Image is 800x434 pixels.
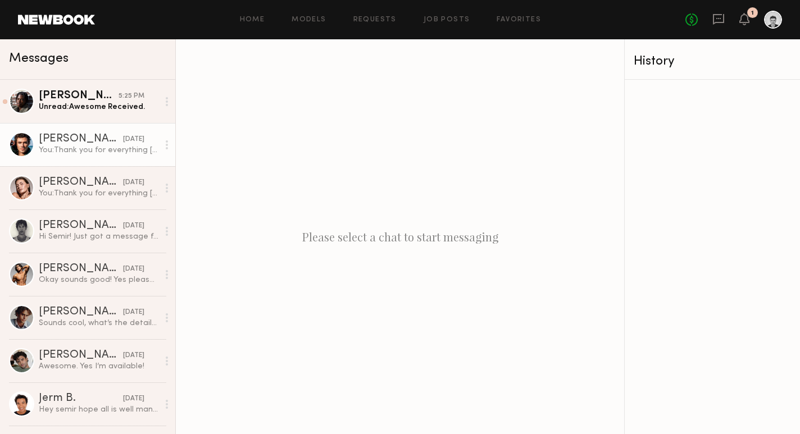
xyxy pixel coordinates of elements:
[39,188,158,199] div: You: Thank you for everything [PERSON_NAME]! Was great having you. Hope to do more in the future
[39,177,123,188] div: [PERSON_NAME]
[123,264,144,275] div: [DATE]
[497,16,541,24] a: Favorites
[39,307,123,318] div: [PERSON_NAME]
[9,52,69,65] span: Messages
[39,361,158,372] div: Awesome. Yes I’m available!
[39,393,123,404] div: Jerm B.
[123,221,144,231] div: [DATE]
[39,102,158,112] div: Unread: Awesome Received.
[39,134,123,145] div: [PERSON_NAME]
[39,275,158,285] div: Okay sounds good! Yes please let me know soon as you can if you’ll be booking me so i can get a c...
[39,404,158,415] div: Hey semir hope all is well man Just checking in to see if you have any shoots coming up. Since we...
[240,16,265,24] a: Home
[39,145,158,156] div: You: Thank you for everything [PERSON_NAME]! Was great having you. Hope to do more in the future
[123,350,144,361] div: [DATE]
[39,231,158,242] div: Hi Semir! Just got a message from NewBook saying I logged my hours incorrectly. Accidentally adde...
[424,16,470,24] a: Job Posts
[292,16,326,24] a: Models
[39,220,123,231] div: [PERSON_NAME]
[39,90,119,102] div: [PERSON_NAME]
[119,91,144,102] div: 5:25 PM
[123,134,144,145] div: [DATE]
[353,16,397,24] a: Requests
[39,350,123,361] div: [PERSON_NAME]
[123,307,144,318] div: [DATE]
[39,318,158,328] div: Sounds cool, what’s the details ?
[751,10,754,16] div: 1
[39,263,123,275] div: [PERSON_NAME]
[123,177,144,188] div: [DATE]
[176,39,624,434] div: Please select a chat to start messaging
[123,394,144,404] div: [DATE]
[634,55,791,68] div: History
